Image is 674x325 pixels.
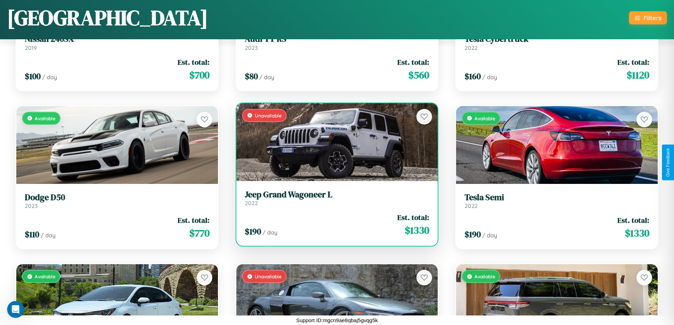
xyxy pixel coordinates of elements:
h3: Tesla Semi [465,192,649,203]
span: 2019 [25,44,37,51]
span: $ 770 [189,226,209,240]
span: / day [259,74,274,81]
span: $ 160 [465,70,481,82]
span: Available [474,115,495,121]
span: $ 190 [465,228,481,240]
span: $ 80 [245,70,258,82]
h3: Tesla Cybertruck [465,34,649,44]
span: 2022 [245,199,258,207]
span: Available [35,273,56,279]
span: Available [35,115,56,121]
a: Tesla Semi2022 [465,192,649,210]
div: Filters [644,14,661,22]
span: $ 560 [408,68,429,82]
button: Filters [629,11,667,24]
a: Tesla Cybertruck2022 [465,34,649,51]
span: Est. total: [178,215,209,225]
span: Est. total: [617,215,649,225]
span: / day [41,232,56,239]
span: Est. total: [178,57,209,67]
span: $ 100 [25,70,41,82]
p: Support ID: mgcn9ae8qbaj5gvqg5k [296,315,378,325]
span: Est. total: [397,212,429,222]
span: Unavailable [255,112,282,118]
a: Audi TT RS2023 [245,34,430,51]
span: $ 1330 [625,226,649,240]
span: Available [474,273,495,279]
iframe: Intercom live chat [7,301,24,318]
h3: Audi TT RS [245,34,430,44]
a: Dodge D502023 [25,192,209,210]
span: / day [42,74,57,81]
h3: Jeep Grand Wagoneer L [245,190,430,200]
a: Nissan 240SX2019 [25,34,209,51]
div: Give Feedback [666,148,670,177]
span: 2023 [25,202,38,209]
span: 2022 [465,202,478,209]
span: 2023 [245,44,258,51]
h3: Dodge D50 [25,192,209,203]
span: Unavailable [255,273,282,279]
span: Est. total: [617,57,649,67]
span: / day [482,74,497,81]
span: $ 1330 [405,223,429,237]
span: / day [263,229,277,236]
a: Jeep Grand Wagoneer L2022 [245,190,430,207]
span: $ 700 [189,68,209,82]
span: / day [482,232,497,239]
span: Est. total: [397,57,429,67]
h1: [GEOGRAPHIC_DATA] [7,3,208,32]
span: $ 110 [25,228,39,240]
h3: Nissan 240SX [25,34,209,44]
span: $ 190 [245,226,261,237]
span: $ 1120 [627,68,649,82]
span: 2022 [465,44,478,51]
